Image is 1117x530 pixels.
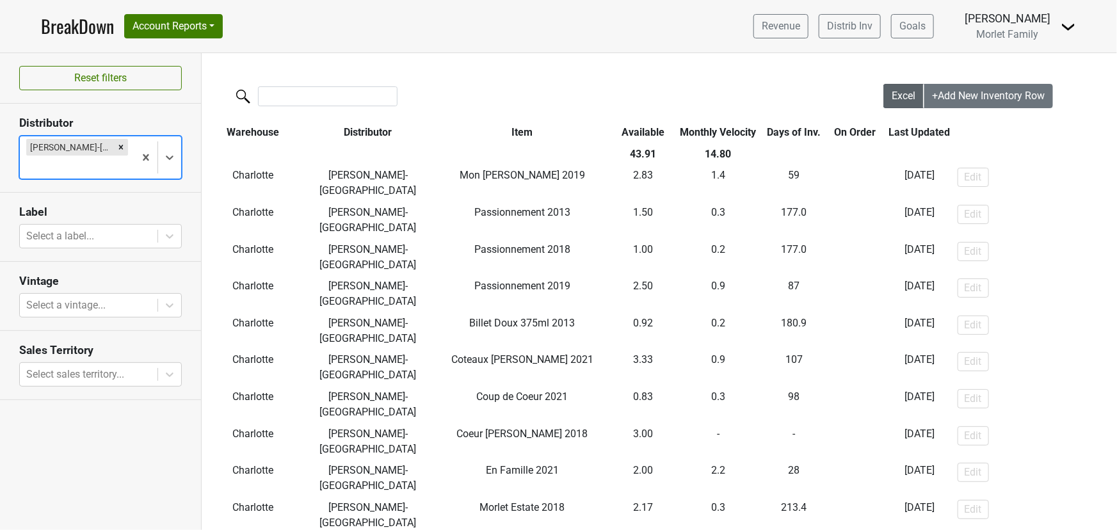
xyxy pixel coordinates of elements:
td: Charlotte [202,239,305,276]
td: 0.92 [613,312,673,349]
button: Edit [958,278,989,298]
h3: Label [19,205,182,219]
td: Charlotte [202,386,305,423]
a: Revenue [753,14,808,38]
td: [PERSON_NAME]-[GEOGRAPHIC_DATA] [305,239,431,276]
div: [PERSON_NAME]-[GEOGRAPHIC_DATA] [26,139,114,156]
h3: Sales Territory [19,344,182,357]
button: Edit [958,316,989,335]
td: [PERSON_NAME]-[GEOGRAPHIC_DATA] [305,165,431,202]
td: [PERSON_NAME]-[GEOGRAPHIC_DATA] [305,423,431,460]
a: Distrib Inv [819,14,881,38]
span: Mon [PERSON_NAME] 2019 [460,169,585,181]
th: Days of Inv.: activate to sort column ascending [763,122,825,143]
th: 14.80 [673,143,763,165]
button: Account Reports [124,14,223,38]
td: [DATE] [885,460,954,497]
td: [DATE] [885,239,954,276]
td: [DATE] [885,275,954,312]
div: [PERSON_NAME] [965,10,1050,27]
th: Item: activate to sort column ascending [431,122,613,143]
span: +Add New Inventory Row [932,90,1045,102]
td: - [825,202,885,239]
button: Edit [958,352,989,371]
span: Coteaux [PERSON_NAME] 2021 [451,353,593,365]
td: [DATE] [885,202,954,239]
td: 0.83 [613,386,673,423]
span: Excel [892,90,915,102]
a: BreakDown [41,13,114,40]
td: [DATE] [885,386,954,423]
td: [PERSON_NAME]-[GEOGRAPHIC_DATA] [305,460,431,497]
td: 107 [763,349,825,387]
td: [DATE] [885,165,954,202]
td: 2.83 [613,165,673,202]
h3: Vintage [19,275,182,288]
td: 1.4 [673,165,763,202]
td: Charlotte [202,202,305,239]
td: 180.9 [763,312,825,349]
h3: Distributor [19,116,182,130]
td: [PERSON_NAME]-[GEOGRAPHIC_DATA] [305,386,431,423]
span: Billet Doux 375ml 2013 [469,317,575,329]
td: 87 [763,275,825,312]
span: Passionnement 2019 [474,280,570,292]
th: &nbsp;: activate to sort column ascending [954,122,1109,143]
td: Charlotte [202,349,305,387]
span: Passionnement 2013 [474,206,570,218]
th: 43.91 [613,143,673,165]
span: Morlet Estate 2018 [479,501,565,513]
th: Distributor: activate to sort column ascending [305,122,431,143]
td: 2.2 [673,460,763,497]
img: Dropdown Menu [1061,19,1076,35]
td: - [763,423,825,460]
button: Reset filters [19,66,182,90]
th: Last Updated: activate to sort column ascending [885,122,954,143]
td: 3.33 [613,349,673,387]
td: 2.50 [613,275,673,312]
td: - [673,423,763,460]
button: Edit [958,242,989,261]
td: 2.00 [613,460,673,497]
td: 98 [763,386,825,423]
td: - [825,275,885,312]
button: Edit [958,426,989,446]
td: [DATE] [885,423,954,460]
td: 28 [763,460,825,497]
td: 0.9 [673,275,763,312]
button: Edit [958,205,989,224]
td: Charlotte [202,275,305,312]
td: Charlotte [202,312,305,349]
td: - [825,165,885,202]
td: 1.00 [613,239,673,276]
td: Charlotte [202,423,305,460]
td: - [825,312,885,349]
th: Monthly Velocity: activate to sort column ascending [673,122,763,143]
span: Coup de Coeur 2021 [476,390,568,403]
button: Edit [958,168,989,187]
td: [PERSON_NAME]-[GEOGRAPHIC_DATA] [305,275,431,312]
td: Charlotte [202,460,305,497]
a: Goals [891,14,934,38]
td: 0.2 [673,239,763,276]
td: - [825,239,885,276]
td: Charlotte [202,165,305,202]
td: 0.2 [673,312,763,349]
td: [PERSON_NAME]-[GEOGRAPHIC_DATA] [305,349,431,387]
button: Excel [883,84,924,108]
td: 1.50 [613,202,673,239]
td: 177.0 [763,202,825,239]
th: Available: activate to sort column ascending [613,122,673,143]
td: [PERSON_NAME]-[GEOGRAPHIC_DATA] [305,312,431,349]
span: Morlet Family [977,28,1039,40]
button: Edit [958,463,989,482]
button: Edit [958,389,989,408]
span: Passionnement 2018 [474,243,570,255]
td: 0.3 [673,386,763,423]
td: 3.00 [613,423,673,460]
td: 0.9 [673,349,763,387]
button: +Add New Inventory Row [924,84,1053,108]
td: 0.3 [673,202,763,239]
td: 59 [763,165,825,202]
td: [PERSON_NAME]-[GEOGRAPHIC_DATA] [305,202,431,239]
